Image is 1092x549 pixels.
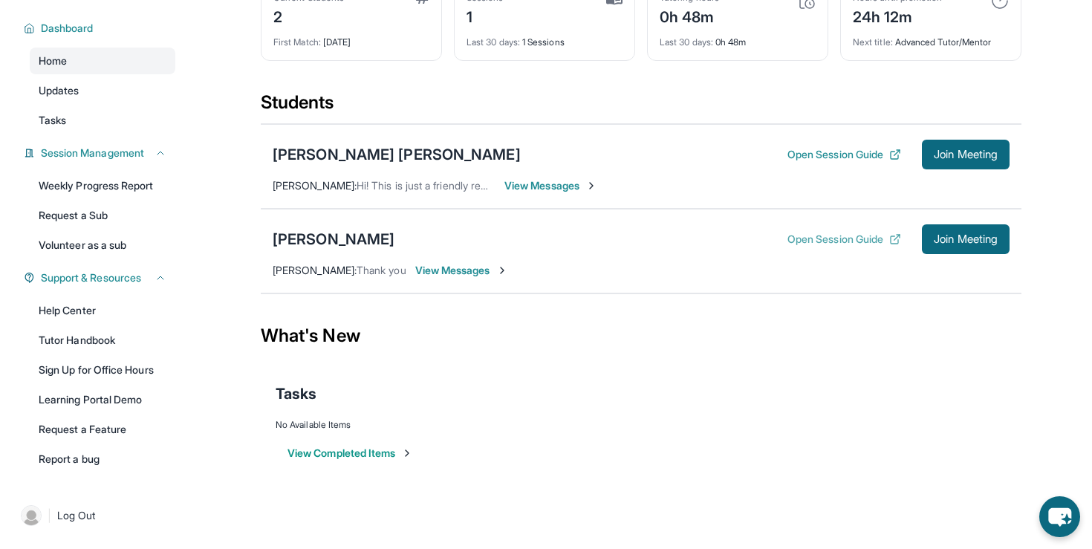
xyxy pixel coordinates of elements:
[853,36,893,48] span: Next title :
[39,53,67,68] span: Home
[273,144,521,165] div: [PERSON_NAME] [PERSON_NAME]
[357,264,406,276] span: Thank you
[660,4,719,27] div: 0h 48m
[21,505,42,526] img: user-img
[273,4,344,27] div: 2
[787,232,901,247] button: Open Session Guide
[30,327,175,354] a: Tutor Handbook
[273,36,321,48] span: First Match :
[30,297,175,324] a: Help Center
[39,113,66,128] span: Tasks
[30,172,175,199] a: Weekly Progress Report
[585,180,597,192] img: Chevron-Right
[273,229,394,250] div: [PERSON_NAME]
[261,91,1021,123] div: Students
[41,270,141,285] span: Support & Resources
[922,140,1010,169] button: Join Meeting
[287,446,413,461] button: View Completed Items
[30,357,175,383] a: Sign Up for Office Hours
[30,48,175,74] a: Home
[273,27,429,48] div: [DATE]
[39,83,79,98] span: Updates
[934,150,998,159] span: Join Meeting
[853,4,942,27] div: 24h 12m
[35,270,166,285] button: Support & Resources
[15,499,175,532] a: |Log Out
[35,146,166,160] button: Session Management
[30,202,175,229] a: Request a Sub
[934,235,998,244] span: Join Meeting
[660,36,713,48] span: Last 30 days :
[357,179,808,192] span: Hi! This is just a friendly reminder that the tutoring session will start in 5 min! I will see yo...
[273,264,357,276] span: [PERSON_NAME] :
[922,224,1010,254] button: Join Meeting
[30,416,175,443] a: Request a Feature
[273,179,357,192] span: [PERSON_NAME] :
[467,4,504,27] div: 1
[504,178,597,193] span: View Messages
[276,419,1007,431] div: No Available Items
[415,263,508,278] span: View Messages
[853,27,1009,48] div: Advanced Tutor/Mentor
[41,146,144,160] span: Session Management
[261,303,1021,368] div: What's New
[276,383,316,404] span: Tasks
[787,147,901,162] button: Open Session Guide
[30,386,175,413] a: Learning Portal Demo
[660,27,816,48] div: 0h 48m
[496,264,508,276] img: Chevron-Right
[30,107,175,134] a: Tasks
[41,21,94,36] span: Dashboard
[30,77,175,104] a: Updates
[57,508,96,523] span: Log Out
[35,21,166,36] button: Dashboard
[467,36,520,48] span: Last 30 days :
[30,446,175,472] a: Report a bug
[467,27,623,48] div: 1 Sessions
[30,232,175,259] a: Volunteer as a sub
[48,507,51,524] span: |
[1039,496,1080,537] button: chat-button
